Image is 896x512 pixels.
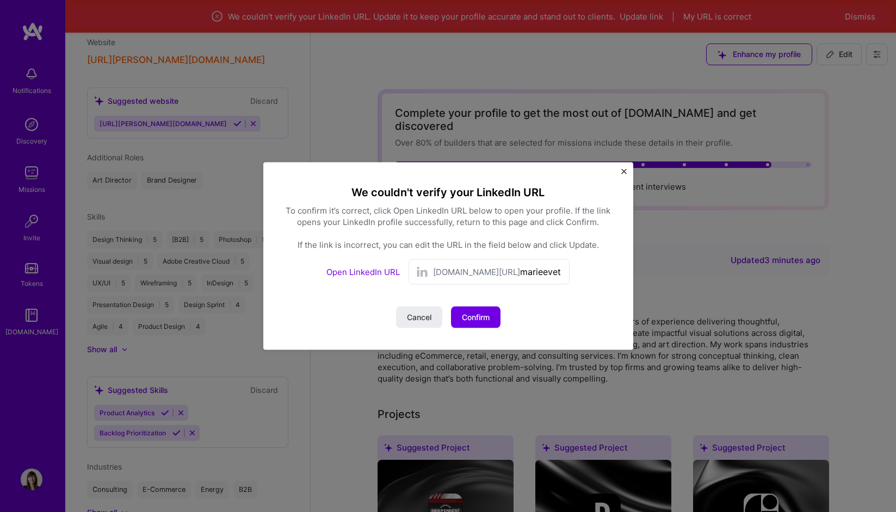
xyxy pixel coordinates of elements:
[396,307,442,328] button: Cancel
[451,307,500,328] button: Confirm
[326,267,400,277] a: Open LinkedIn URL
[520,264,563,280] input: username
[462,312,490,323] span: Confirm
[285,205,611,251] div: To confirm it’s correct, click Open LinkedIn URL below to open your profile. If the link opens yo...
[621,169,627,180] button: Close
[285,184,611,201] div: We couldn't verify your LinkedIn URL
[407,312,431,323] span: Cancel
[433,266,520,278] span: [DOMAIN_NAME][URL]
[416,265,429,278] img: LinkedIn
